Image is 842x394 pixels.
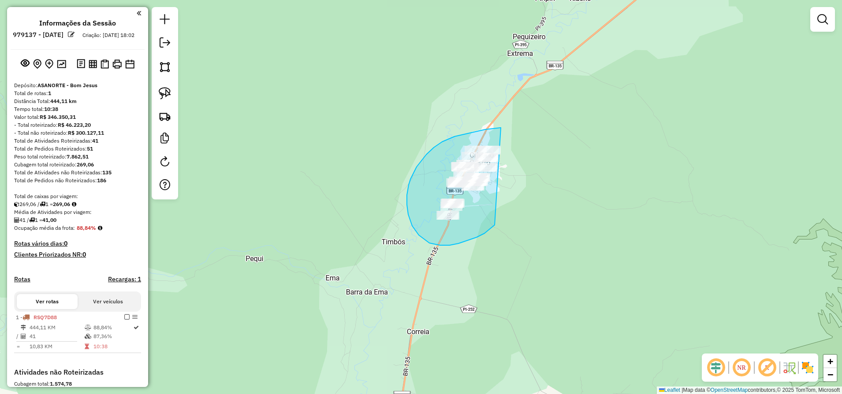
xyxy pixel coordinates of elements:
[465,146,487,155] div: Atividade não roteirizada - BAR E POUSADA MANGUE
[14,105,141,113] div: Tempo total:
[55,58,68,70] button: Otimizar todas as rotas
[466,173,488,182] div: Atividade não roteirizada - ADEGA 2
[14,368,141,376] h4: Atividades não Roteirizadas
[782,361,796,375] img: Fluxo de ruas
[132,314,138,320] em: Opções
[21,334,26,339] i: Total de Atividades
[14,200,141,208] div: 269,06 / 1 =
[451,162,473,171] div: Atividade não roteirizada - FONSECA SUPERMERCADO
[87,58,99,70] button: Visualizar relatório de Roteirização
[29,323,84,332] td: 444,11 KM
[731,357,752,378] span: Ocultar NR
[14,169,141,177] div: Total de Atividades não Roteirizadas:
[87,145,93,152] strong: 51
[67,153,89,160] strong: 7.862,51
[102,169,112,176] strong: 135
[29,332,84,341] td: 41
[14,121,141,129] div: - Total roteirizado:
[441,199,463,208] div: Atividade não roteirizada - GURGUEIA PARK HOTEL
[134,325,139,330] i: Rota otimizada
[53,201,70,207] strong: 269,06
[31,57,43,71] button: Centralizar mapa no depósito ou ponto de apoio
[16,342,20,351] td: =
[108,276,141,283] h4: Recargas: 1
[14,240,141,247] h4: Rotas vários dias:
[29,342,84,351] td: 10,83 KM
[827,369,833,380] span: −
[85,344,89,349] i: Tempo total em rota
[14,129,141,137] div: - Total não roteirizado:
[68,31,75,38] em: Alterar nome da sessão
[68,129,104,136] strong: R$ 300.127,11
[155,107,175,126] a: Criar rota
[58,122,91,128] strong: R$ 46.223,20
[159,87,171,99] img: Selecionar atividades - laço
[17,294,78,309] button: Ver rotas
[659,387,680,393] a: Leaflet
[14,137,141,145] div: Total de Atividades Roteirizadas:
[463,162,485,170] div: Atividade não roteirizada - ESQUINA JJ
[39,19,116,27] h4: Informações da Sessão
[79,31,138,39] div: Criação: [DATE] 18:02
[43,57,55,71] button: Adicionar Atividades
[40,114,76,120] strong: R$ 346.350,31
[13,31,63,39] h6: 979137 - [DATE]
[29,217,35,223] i: Total de rotas
[48,90,51,96] strong: 1
[137,8,141,18] a: Clique aqui para minimizar o painel
[97,177,106,184] strong: 186
[156,129,174,149] a: Criar modelo
[98,225,102,231] em: Média calculada utilizando a maior ocupação (%Peso ou %Cubagem) de cada rota da sessão. Rotas cro...
[156,34,174,54] a: Exportar sessão
[457,168,479,177] div: Atividade não roteirizada - DANTES BAR
[14,217,19,223] i: Total de Atividades
[475,154,497,162] div: Atividade não roteirizada - Bar do mani
[14,276,30,283] a: Rotas
[78,294,138,309] button: Ver veículos
[14,81,141,89] div: Depósito:
[466,173,488,182] div: Atividade não roteirizada - ADEGA 2
[441,199,463,207] div: Atividade não roteirizada - ESP DELTA PIZZARIA
[711,387,748,393] a: OpenStreetMap
[14,97,141,105] div: Distância Total:
[443,199,465,208] div: Atividade não roteirizada - GURGUEIA PARK HOTEL
[814,11,831,28] a: Exibir filtros
[14,89,141,97] div: Total de rotas:
[462,152,484,161] div: Atividade não roteirizada - MERCADINHO BOM PRECO
[756,357,778,378] span: Exibir rótulo
[451,162,473,171] div: Atividade não roteirizada - CASA TAUMATURGO
[14,216,141,224] div: 41 / 1 =
[99,58,111,70] button: Visualizar Romaneio
[657,387,842,394] div: Map data © contributors,© 2025 TomTom, Microsoft
[14,145,141,153] div: Total de Pedidos Roteirizados:
[14,153,141,161] div: Peso total roteirizado:
[16,314,57,320] span: 1 -
[50,98,77,104] strong: 444,11 km
[823,355,837,368] a: Zoom in
[85,334,91,339] i: % de utilização da cubagem
[449,177,471,185] div: Atividade não roteirizada - MERCADINHO SAPOLADIA
[85,325,91,330] i: % de utilização do peso
[801,361,815,375] img: Exibir/Ocultar setores
[82,250,86,258] strong: 0
[476,153,498,162] div: Atividade não roteirizada - Bar do mani
[452,163,474,172] div: Atividade não roteirizada - CASA TAUMATURGO
[456,160,478,169] div: Atividade não roteirizada - IMPORIO DAS BEBIDAS
[42,217,56,223] strong: 41,00
[50,380,72,387] strong: 1.574,78
[14,202,19,207] i: Cubagem total roteirizado
[14,113,141,121] div: Valor total:
[440,202,462,211] div: Atividade não roteirizada - WOLNEY ALVES BENVIND
[156,11,174,30] a: Nova sessão e pesquisa
[14,251,141,258] h4: Clientes Priorizados NR:
[14,380,141,388] div: Cubagem total:
[111,58,123,70] button: Imprimir Rotas
[474,163,496,172] div: Atividade não roteirizada - MERCADINHO BELA VIST
[682,387,683,393] span: |
[75,57,87,71] button: Logs desbloquear sessão
[453,170,475,179] div: Atividade não roteirizada - distribuidora nota 1
[34,314,57,320] span: RSQ7D88
[705,357,727,378] span: Ocultar deslocamento
[37,82,97,88] strong: ASANORTE - Bom Jesus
